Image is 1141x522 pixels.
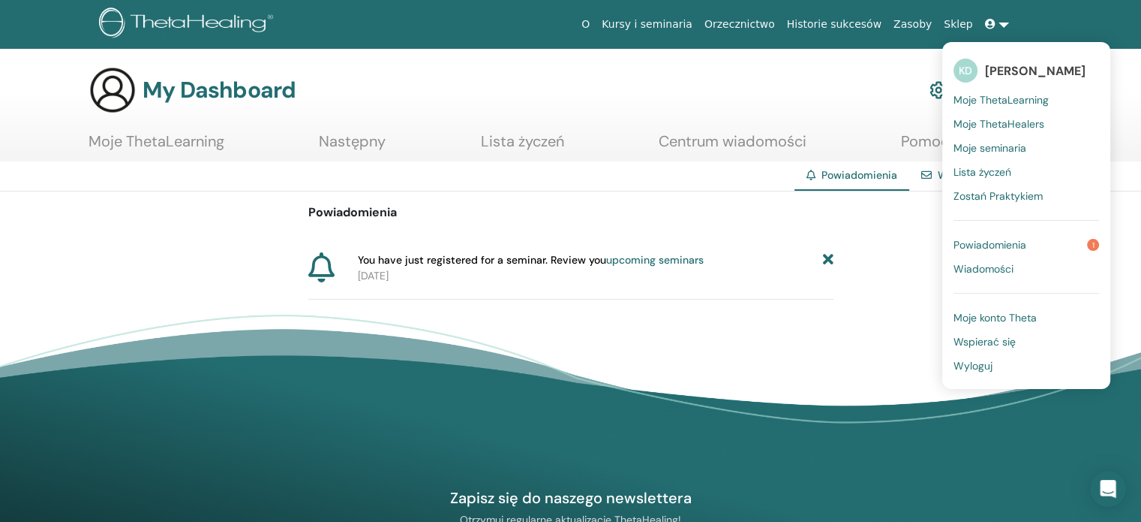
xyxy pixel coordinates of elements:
[953,59,977,83] span: KD
[887,11,938,38] a: Zasoby
[99,8,278,41] img: logo.png
[953,165,1011,179] span: Lista życzeń
[659,132,806,161] a: Centrum wiadomości
[938,11,978,38] a: Sklep
[781,11,887,38] a: Historie sukcesów
[398,488,744,508] h4: Zapisz się do naszego newslettera
[308,204,833,222] p: Powiadomienia
[929,77,947,103] img: cog.svg
[1087,239,1099,251] span: 1
[953,112,1099,136] a: Moje ThetaHealers
[953,306,1099,330] a: Moje konto Theta
[575,11,596,38] a: O
[953,93,1049,107] span: Moje ThetaLearning
[953,257,1099,281] a: Wiadomości
[698,11,781,38] a: Orzecznictwo
[953,53,1099,88] a: KD[PERSON_NAME]
[319,132,386,161] a: Następny
[953,335,1016,349] span: Wspierać się
[953,189,1043,203] span: Zostań Praktykiem
[1090,471,1126,507] div: Open Intercom Messenger
[953,160,1099,184] a: Lista życzeń
[358,252,704,268] span: You have just registered for a seminar. Review you
[953,233,1099,257] a: Powiadomienia1
[606,253,704,267] a: upcoming seminars
[596,11,698,38] a: Kursy i seminaria
[953,136,1099,160] a: Moje seminaria
[901,132,1009,161] a: Pomoc i zasoby
[953,88,1099,112] a: Moje ThetaLearning
[89,66,137,114] img: generic-user-icon.jpg
[953,354,1099,378] a: Wyloguj
[929,74,1007,107] a: Moje konto
[358,268,833,284] p: [DATE]
[938,168,1000,182] a: Wiadomości
[821,168,897,182] span: Powiadomienia
[143,77,296,104] h3: My Dashboard
[481,132,564,161] a: Lista życzeń
[953,238,1026,252] span: Powiadomienia
[953,117,1044,131] span: Moje ThetaHealers
[953,330,1099,354] a: Wspierać się
[953,311,1037,324] span: Moje konto Theta
[89,132,224,161] a: Moje ThetaLearning
[953,184,1099,208] a: Zostań Praktykiem
[953,262,1013,276] span: Wiadomości
[953,141,1026,155] span: Moje seminaria
[985,63,1085,79] span: [PERSON_NAME]
[953,359,992,373] span: Wyloguj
